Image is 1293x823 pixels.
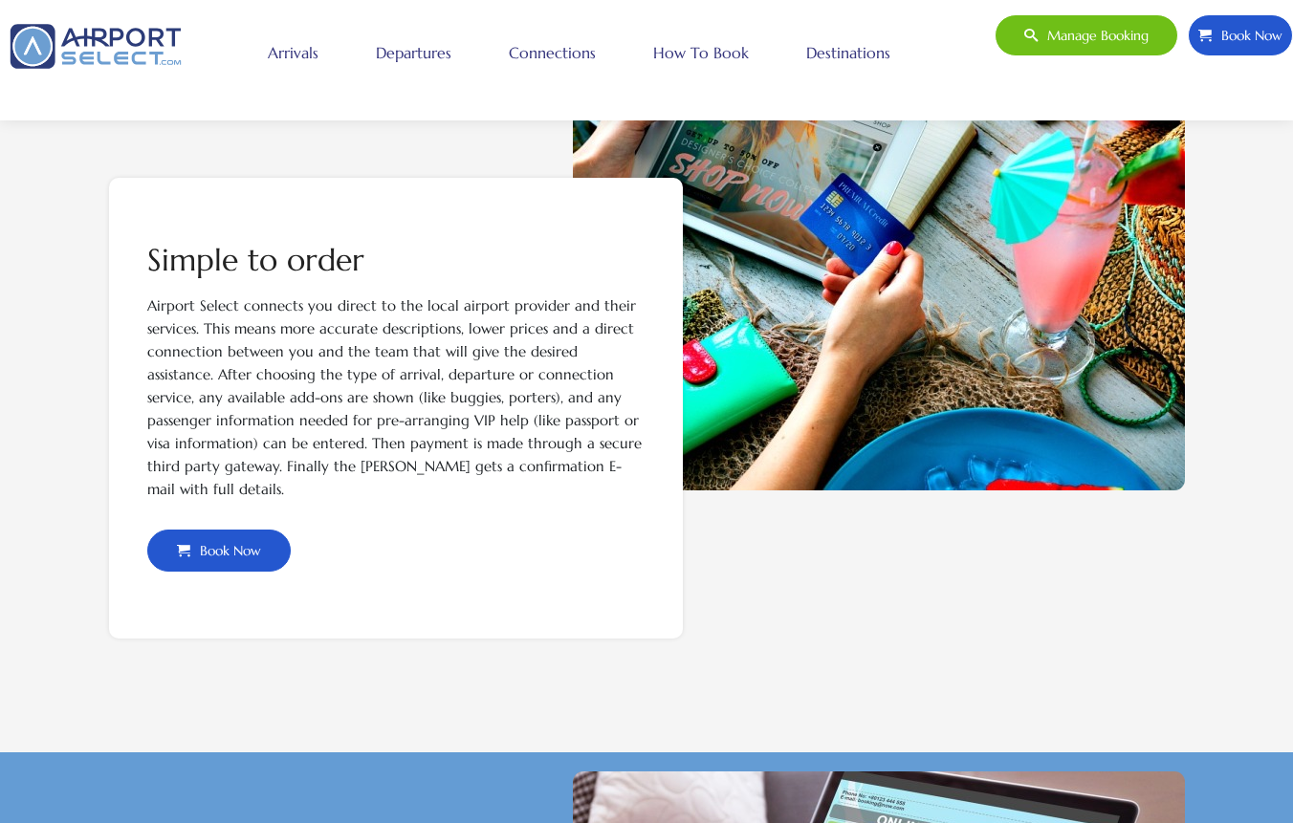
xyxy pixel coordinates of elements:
[1188,14,1293,56] a: Book Now
[147,530,291,572] a: Book Now
[147,294,645,501] p: Airport Select connects you direct to the local airport provider and their services. This means m...
[1212,15,1282,55] span: Book Now
[504,29,601,76] a: Connections
[995,14,1178,56] a: Manage booking
[801,29,895,76] a: Destinations
[371,29,456,76] a: Departures
[648,29,754,76] a: How to book
[1038,15,1149,55] span: Manage booking
[147,245,645,275] h2: Simple to order
[263,29,323,76] a: Arrivals
[190,531,261,571] span: Book Now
